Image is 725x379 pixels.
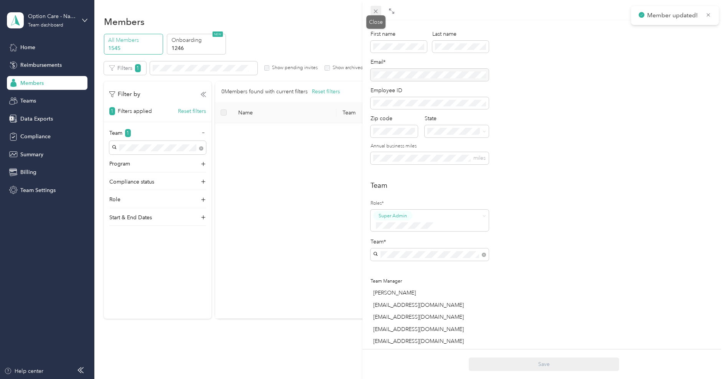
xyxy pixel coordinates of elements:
[373,211,412,220] button: Super Admin
[682,336,725,379] iframe: Everlance-gr Chat Button Frame
[371,238,489,246] div: Team*
[371,278,402,284] span: Team Manager
[373,325,489,333] div: [EMAIL_ADDRESS][DOMAIN_NAME]
[373,313,489,321] div: [EMAIL_ADDRESS][DOMAIN_NAME]
[371,180,717,191] h2: Team
[371,143,489,150] label: Annual business miles
[647,11,700,20] p: Member updated!
[371,30,427,38] div: First name
[366,15,386,29] div: Close
[473,155,486,161] span: miles
[371,58,489,66] div: Email*
[373,301,489,309] div: [EMAIL_ADDRESS][DOMAIN_NAME]
[379,212,407,219] span: Super Admin
[432,30,489,38] div: Last name
[371,86,489,94] div: Employee ID
[371,200,489,207] label: Roles*
[373,337,489,345] div: [EMAIL_ADDRESS][DOMAIN_NAME]
[371,114,418,122] div: Zip code
[373,289,489,297] div: [PERSON_NAME]
[425,114,489,122] div: State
